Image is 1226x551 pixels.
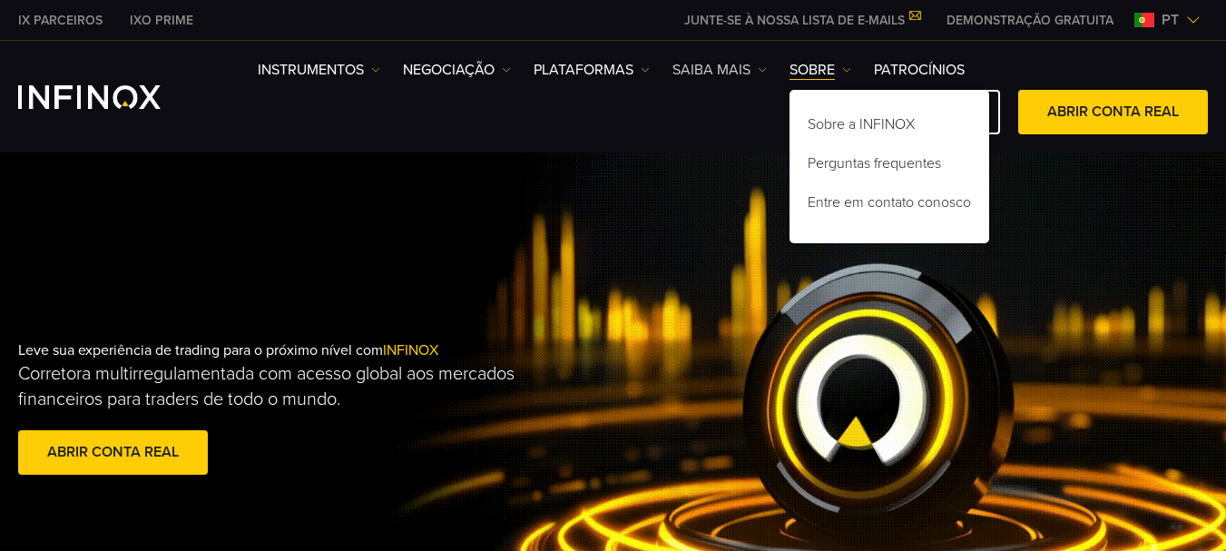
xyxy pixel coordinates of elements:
span: INFINOX [383,341,438,359]
a: INFINOX MENU [933,11,1127,30]
a: INFINOX [116,11,207,30]
p: Corretora multirregulamentada com acesso global aos mercados financeiros para traders de todo o m... [18,361,523,412]
a: Entre em contato conosco [790,186,989,225]
a: Perguntas frequentes [790,147,989,186]
a: Instrumentos [258,59,380,81]
a: PLATAFORMAS [534,59,650,81]
a: SOBRE [790,59,851,81]
a: ABRIR CONTA REAL [1018,90,1208,134]
span: pt [1154,9,1186,31]
a: Patrocínios [874,59,965,81]
a: ABRIR CONTA REAL [18,430,208,475]
a: Sobre a INFINOX [790,108,989,147]
a: Saiba mais [672,59,767,81]
div: Leve sua experiência de trading para o próximo nível com [18,312,649,508]
a: INFINOX [5,11,116,30]
a: JUNTE-SE À NOSSA LISTA DE E-MAILS [671,13,933,28]
a: INFINOX Logo [18,85,203,109]
a: NEGOCIAÇÃO [403,59,511,81]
